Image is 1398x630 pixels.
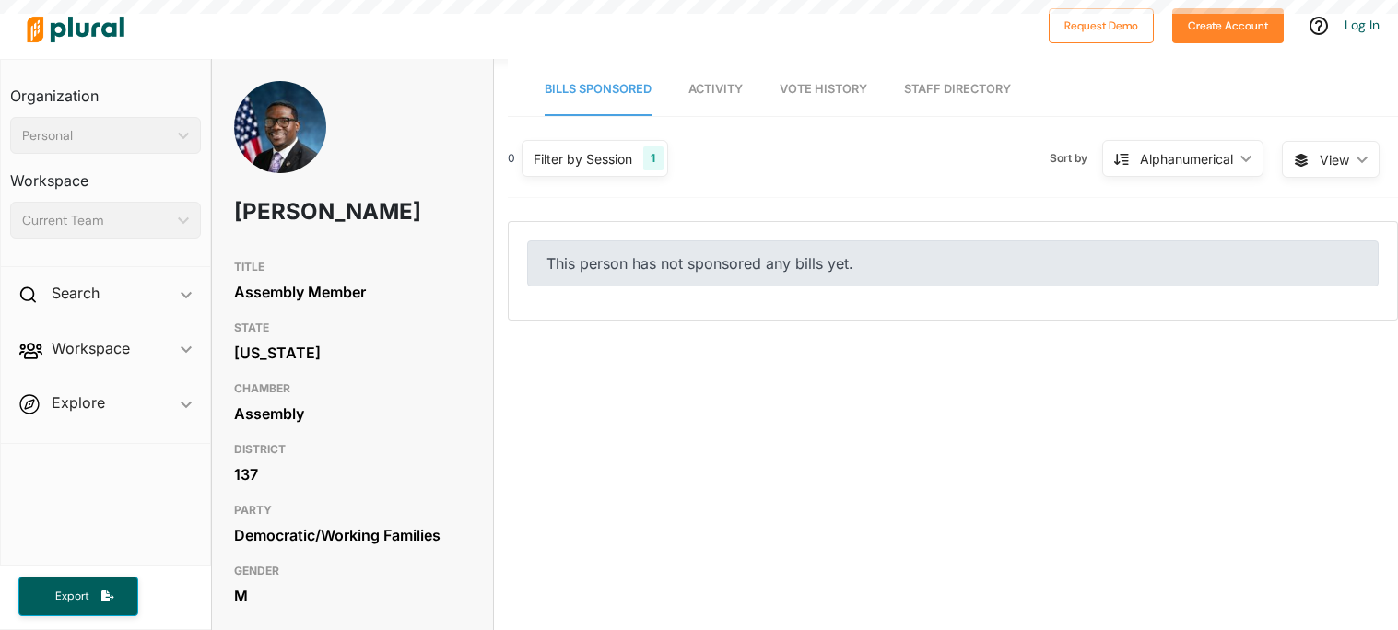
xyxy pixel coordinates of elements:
button: Export [18,577,138,616]
span: Bills Sponsored [545,82,652,96]
a: Vote History [780,64,867,116]
div: Current Team [22,211,170,230]
a: Request Demo [1049,15,1154,34]
div: M [234,582,471,610]
a: Bills Sponsored [545,64,652,116]
h3: GENDER [234,560,471,582]
div: 0 [508,150,515,167]
a: Activity [688,64,743,116]
h3: TITLE [234,256,471,278]
span: Activity [688,82,743,96]
h3: Workspace [10,154,201,194]
div: This person has not sponsored any bills yet. [527,240,1379,286]
a: Log In [1345,17,1380,33]
h1: [PERSON_NAME] [234,184,376,239]
div: Personal [22,126,170,146]
div: [US_STATE] [234,339,471,367]
span: Vote History [780,82,867,96]
div: Alphanumerical [1140,149,1233,169]
div: 137 [234,461,471,488]
h3: STATE [234,317,471,339]
button: Create Account [1172,8,1284,43]
div: 1 [643,146,663,170]
div: Assembly [234,400,471,427]
h2: Search [52,283,100,303]
h3: DISTRICT [234,438,471,461]
h3: PARTY [234,499,471,521]
div: Assembly Member [234,278,471,306]
div: Filter by Session [534,149,632,169]
a: Staff Directory [904,64,1011,116]
a: Create Account [1172,15,1284,34]
h3: CHAMBER [234,378,471,400]
span: Sort by [1050,150,1102,167]
span: Export [42,589,101,604]
h3: Organization [10,69,201,110]
div: Democratic/Working Families [234,521,471,549]
span: View [1320,150,1349,169]
button: Request Demo [1049,8,1154,43]
img: Headshot of Demond Meeks [234,81,326,210]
